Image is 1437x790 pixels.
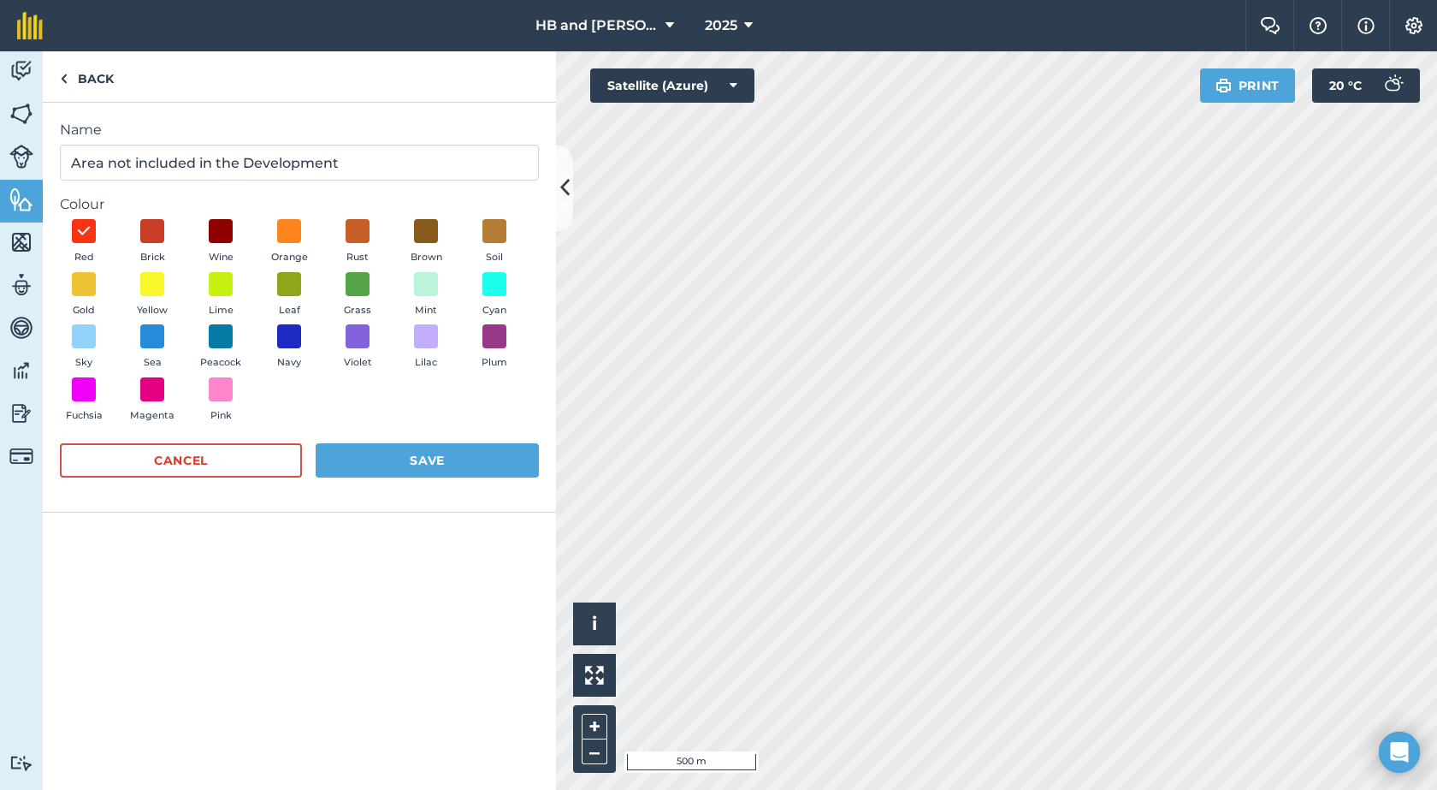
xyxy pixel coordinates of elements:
[573,603,616,645] button: i
[470,219,518,265] button: Soil
[277,355,301,371] span: Navy
[9,58,33,84] img: svg+xml;base64,PD94bWwgdmVyc2lvbj0iMS4wIiBlbmNvZGluZz0idXRmLTgiPz4KPCEtLSBHZW5lcmF0b3I6IEFkb2JlIE...
[9,101,33,127] img: svg+xml;base64,PHN2ZyB4bWxucz0iaHR0cDovL3d3dy53My5vcmcvMjAwMC9zdmciIHdpZHRoPSI1NiIgaGVpZ2h0PSI2MC...
[66,408,103,424] span: Fuchsia
[209,250,234,265] span: Wine
[1260,17,1280,34] img: Two speech bubbles overlapping with the left bubble in the forefront
[334,324,381,371] button: Violet
[1357,15,1375,36] img: svg+xml;base64,PHN2ZyB4bWxucz0iaHR0cDovL3d3dy53My5vcmcvMjAwMC9zdmciIHdpZHRoPSIxNyIgaGVpZ2h0PSIxNy...
[1215,75,1232,96] img: svg+xml;base64,PHN2ZyB4bWxucz0iaHR0cDovL3d3dy53My5vcmcvMjAwMC9zdmciIHdpZHRoPSIxOSIgaGVpZ2h0PSIyNC...
[482,355,507,371] span: Plum
[128,377,176,424] button: Magenta
[1379,732,1420,773] div: Open Intercom Messenger
[9,272,33,298] img: svg+xml;base64,PD94bWwgdmVyc2lvbj0iMS4wIiBlbmNvZGluZz0idXRmLTgiPz4KPCEtLSBHZW5lcmF0b3I6IEFkb2JlIE...
[75,355,92,371] span: Sky
[486,250,503,265] span: Soil
[1308,17,1328,34] img: A question mark icon
[9,229,33,255] img: svg+xml;base64,PHN2ZyB4bWxucz0iaHR0cDovL3d3dy53My5vcmcvMjAwMC9zdmciIHdpZHRoPSI1NiIgaGVpZ2h0PSI2MC...
[210,408,232,424] span: Pink
[344,355,372,371] span: Violet
[73,303,95,318] span: Gold
[1404,17,1424,34] img: A cog icon
[415,303,437,318] span: Mint
[1200,68,1296,103] button: Print
[265,272,313,318] button: Leaf
[74,250,94,265] span: Red
[1312,68,1420,103] button: 20 °C
[334,219,381,265] button: Rust
[17,12,43,39] img: fieldmargin Logo
[9,145,33,169] img: svg+xml;base64,PD94bWwgdmVyc2lvbj0iMS4wIiBlbmNvZGluZz0idXRmLTgiPz4KPCEtLSBHZW5lcmF0b3I6IEFkb2JlIE...
[9,401,33,426] img: svg+xml;base64,PD94bWwgdmVyc2lvbj0iMS4wIiBlbmNvZGluZz0idXRmLTgiPz4KPCEtLSBHZW5lcmF0b3I6IEFkb2JlIE...
[128,219,176,265] button: Brick
[128,324,176,371] button: Sea
[1375,68,1410,103] img: svg+xml;base64,PD94bWwgdmVyc2lvbj0iMS4wIiBlbmNvZGluZz0idXRmLTgiPz4KPCEtLSBHZW5lcmF0b3I6IEFkb2JlIE...
[130,408,174,424] span: Magenta
[402,219,450,265] button: Brown
[137,303,168,318] span: Yellow
[197,377,245,424] button: Pink
[144,355,162,371] span: Sea
[402,272,450,318] button: Mint
[9,315,33,341] img: svg+xml;base64,PD94bWwgdmVyc2lvbj0iMS4wIiBlbmNvZGluZz0idXRmLTgiPz4KPCEtLSBHZW5lcmF0b3I6IEFkb2JlIE...
[705,15,737,36] span: 2025
[60,219,108,265] button: Red
[470,324,518,371] button: Plum
[415,355,437,371] span: Lilac
[470,272,518,318] button: Cyan
[535,15,659,36] span: HB and [PERSON_NAME]
[582,714,607,740] button: +
[9,755,33,771] img: svg+xml;base64,PD94bWwgdmVyc2lvbj0iMS4wIiBlbmNvZGluZz0idXRmLTgiPz4KPCEtLSBHZW5lcmF0b3I6IEFkb2JlIE...
[60,377,108,424] button: Fuchsia
[585,666,604,685] img: Four arrows, one pointing top left, one top right, one bottom right and the last bottom left
[592,613,597,634] span: i
[128,272,176,318] button: Yellow
[482,303,506,318] span: Cyan
[582,740,607,764] button: –
[271,250,308,265] span: Orange
[344,303,371,318] span: Grass
[197,219,245,265] button: Wine
[209,303,234,318] span: Lime
[43,51,131,102] a: Back
[9,358,33,383] img: svg+xml;base64,PD94bWwgdmVyc2lvbj0iMS4wIiBlbmNvZGluZz0idXRmLTgiPz4KPCEtLSBHZW5lcmF0b3I6IEFkb2JlIE...
[60,68,68,89] img: svg+xml;base64,PHN2ZyB4bWxucz0iaHR0cDovL3d3dy53My5vcmcvMjAwMC9zdmciIHdpZHRoPSI5IiBoZWlnaHQ9IjI0Ii...
[9,444,33,468] img: svg+xml;base64,PD94bWwgdmVyc2lvbj0iMS4wIiBlbmNvZGluZz0idXRmLTgiPz4KPCEtLSBHZW5lcmF0b3I6IEFkb2JlIE...
[265,324,313,371] button: Navy
[197,272,245,318] button: Lime
[402,324,450,371] button: Lilac
[1329,68,1362,103] span: 20 ° C
[140,250,165,265] span: Brick
[9,187,33,212] img: svg+xml;base64,PHN2ZyB4bWxucz0iaHR0cDovL3d3dy53My5vcmcvMjAwMC9zdmciIHdpZHRoPSI1NiIgaGVpZ2h0PSI2MC...
[411,250,442,265] span: Brown
[200,355,241,371] span: Peacock
[590,68,754,103] button: Satellite (Azure)
[316,443,539,478] button: Save
[197,324,245,371] button: Peacock
[76,221,92,241] img: svg+xml;base64,PHN2ZyB4bWxucz0iaHR0cDovL3d3dy53My5vcmcvMjAwMC9zdmciIHdpZHRoPSIxOCIgaGVpZ2h0PSIyNC...
[265,219,313,265] button: Orange
[334,272,381,318] button: Grass
[60,120,539,140] label: Name
[60,324,108,371] button: Sky
[279,303,300,318] span: Leaf
[346,250,369,265] span: Rust
[60,272,108,318] button: Gold
[60,443,302,478] button: Cancel
[60,194,539,215] label: Colour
